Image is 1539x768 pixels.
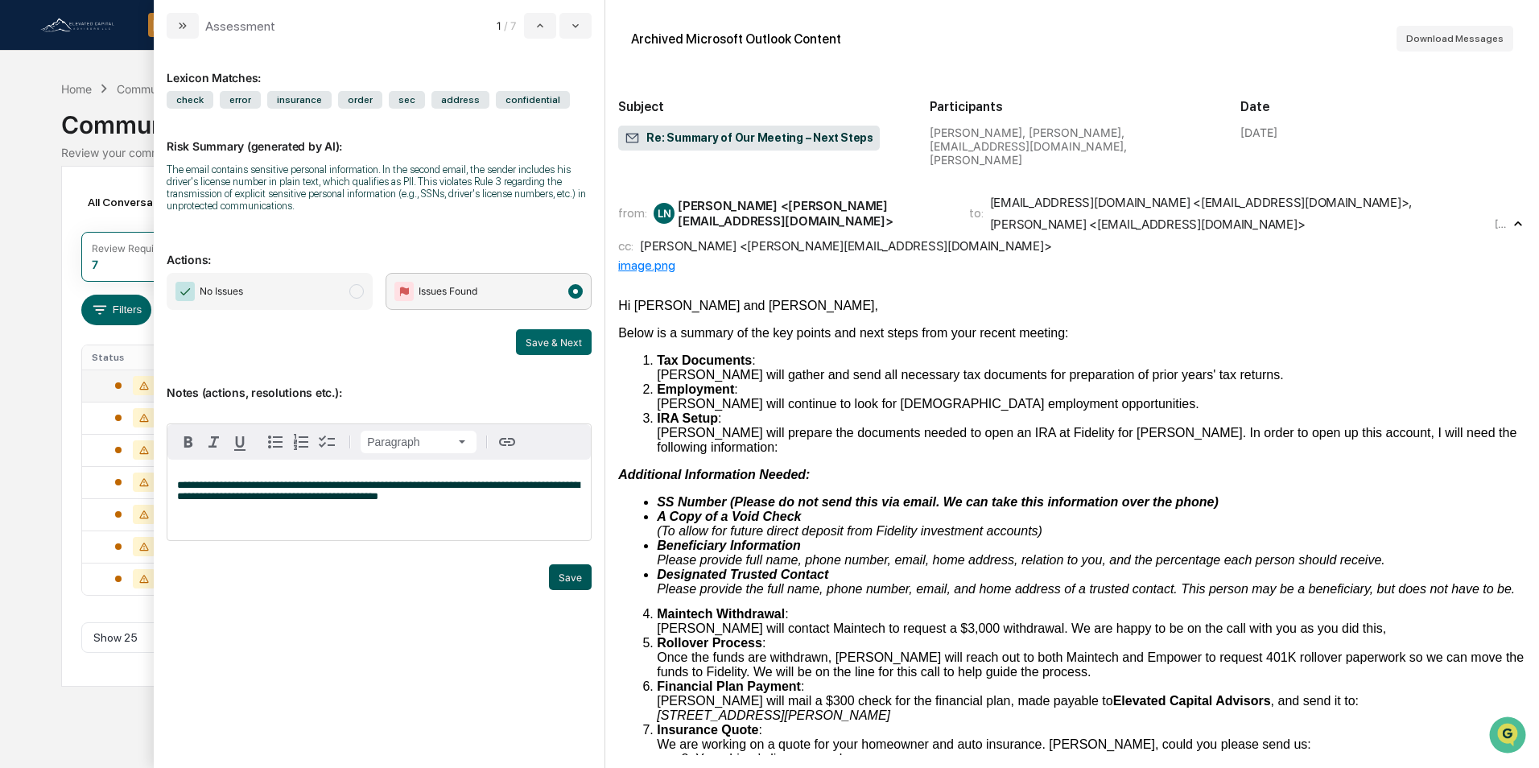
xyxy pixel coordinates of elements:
span: cc: [618,238,633,254]
li: Your driver’s license number [695,752,1526,766]
div: LN [654,203,675,224]
span: Data Lookup [32,233,101,250]
h2: Participants [930,99,1215,114]
button: Attach files [523,439,536,445]
span: No Issues [200,283,243,299]
span: Attestations [133,203,200,219]
div: Communications Archive [61,97,1477,139]
div: The email contains sensitive personal information. In the second email, the sender includes his d... [167,163,592,212]
b: Tax Documents [657,353,752,367]
div: 🗄️ [117,204,130,217]
div: [PERSON_NAME] <[PERSON_NAME][EMAIL_ADDRESS][DOMAIN_NAME]> [640,238,1051,254]
li: : [PERSON_NAME] will mail a $300 check for the financial plan, made payable to , and send it to: [657,679,1526,723]
div: 🔎 [16,235,29,248]
button: Start new chat [274,128,293,147]
div: Start new chat [55,123,264,139]
button: Save & Next [516,329,592,355]
button: Block type [361,431,477,453]
span: Preclearance [32,203,104,219]
b: IRA Setup [657,411,718,425]
b: Financial Plan Payment [657,679,801,693]
button: Download Messages [1397,26,1513,52]
i: A Copy of a Void Check [657,510,801,523]
i: Additional Information Needed: [618,468,810,481]
div: 7 [92,258,98,271]
div: Review your communication records across channels [61,146,1477,159]
div: Lexicon Matches: [167,52,592,85]
i: Designated Trusted Contact [657,568,828,581]
div: Hi [PERSON_NAME] and [PERSON_NAME], [618,299,1526,313]
div: [DATE] [1240,126,1277,139]
a: Powered byPylon [113,272,195,285]
div: We're available if you need us! [55,139,204,152]
div: image.png [618,258,1526,273]
span: sec [389,91,425,109]
img: 1746055101610-c473b297-6a78-478c-a979-82029cc54cd1 [16,123,45,152]
b: Insurance Quote [657,723,758,737]
div: Review Required [92,242,169,254]
i: [STREET_ADDRESS][PERSON_NAME] [657,708,890,722]
h2: Date [1240,99,1526,114]
div: Communications Archive [117,82,247,96]
li: : [PERSON_NAME] will continue to look for [DEMOGRAPHIC_DATA] employment opportunities. [657,382,1526,411]
div: Below is a summary of the key points and next steps from your recent meeting: [618,326,1526,341]
a: 🔎Data Lookup [10,227,108,256]
span: error [220,91,261,109]
p: Notes (actions, resolutions etc.): [167,366,592,399]
h2: Subject [618,99,904,114]
div: [PERSON_NAME] <[EMAIL_ADDRESS][DOMAIN_NAME]> [990,217,1306,232]
b: Maintech Withdrawal [657,607,785,621]
span: check [167,91,213,109]
div: [PERSON_NAME] <[PERSON_NAME][EMAIL_ADDRESS][DOMAIN_NAME]> [678,198,950,229]
span: Issues Found [419,283,477,299]
b: Employment [657,382,734,396]
div: [PERSON_NAME], [PERSON_NAME], [EMAIL_ADDRESS][DOMAIN_NAME], [PERSON_NAME] [930,126,1215,167]
span: order [338,91,382,109]
p: How can we help? [16,34,293,60]
li: : [PERSON_NAME] will gather and send all necessary tax documents for preparation of prior years' ... [657,353,1526,382]
button: Italic [201,429,227,455]
iframe: Open customer support [1487,715,1531,758]
button: Underline [227,429,253,455]
img: Flag [394,282,414,301]
div: Home [61,82,92,96]
i: Beneficiary Information [657,539,801,552]
i: SS Number (Please do not send this via email. We can take this information over the phone) [657,495,1219,509]
span: to: [969,205,984,221]
span: insurance [267,91,332,109]
div: All Conversations [81,189,203,215]
button: Filters [81,295,151,325]
span: confidential [496,91,570,109]
li: : [PERSON_NAME] will contact Maintech to request a $3,000 withdrawal. We are happy to be on the c... [657,607,1526,636]
div: 🖐️ [16,204,29,217]
a: 🗄️Attestations [110,196,206,225]
button: Save [549,564,592,590]
span: Re: Summary of Our Meeting – Next Steps [625,130,873,147]
i: Please provide the full name, phone number, email, and home address of a trusted contact. This pe... [657,582,1515,596]
p: Risk Summary (generated by AI): [167,120,592,153]
img: logo [39,16,116,34]
span: Pylon [160,273,195,285]
span: / 7 [504,19,521,32]
i: (To allow for future direct deposit from Fidelity investment accounts) [657,524,1042,538]
b: Elevated Capital Advisors [1113,694,1271,708]
p: Actions: [167,233,592,266]
div: [EMAIL_ADDRESS][DOMAIN_NAME] <[EMAIL_ADDRESS][DOMAIN_NAME]> , [990,195,1412,210]
i: Please provide full name, phone number, email, home address, relation to you, and the percentage ... [657,553,1385,567]
li: : [PERSON_NAME] will prepare the documents needed to open an IRA at Fidelity for [PERSON_NAME]. I... [657,411,1526,455]
span: 1 [497,19,501,32]
div: Archived Microsoft Outlook Content [631,31,841,47]
span: from: [618,205,647,221]
li: : Once the funds are withdrawn, [PERSON_NAME] will reach out to both Maintech and Empower to requ... [657,636,1526,679]
button: Bold [175,429,201,455]
b: Rollover Process [657,636,762,650]
span: Download Messages [1406,33,1504,44]
span: address [431,91,489,109]
img: Checkmark [175,282,195,301]
a: 🖐️Preclearance [10,196,110,225]
th: Status [82,345,187,370]
li: : We are working on a quote for your homeowner and auto insurance. [PERSON_NAME], could you pleas... [657,723,1526,752]
input: Clear [42,73,266,90]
